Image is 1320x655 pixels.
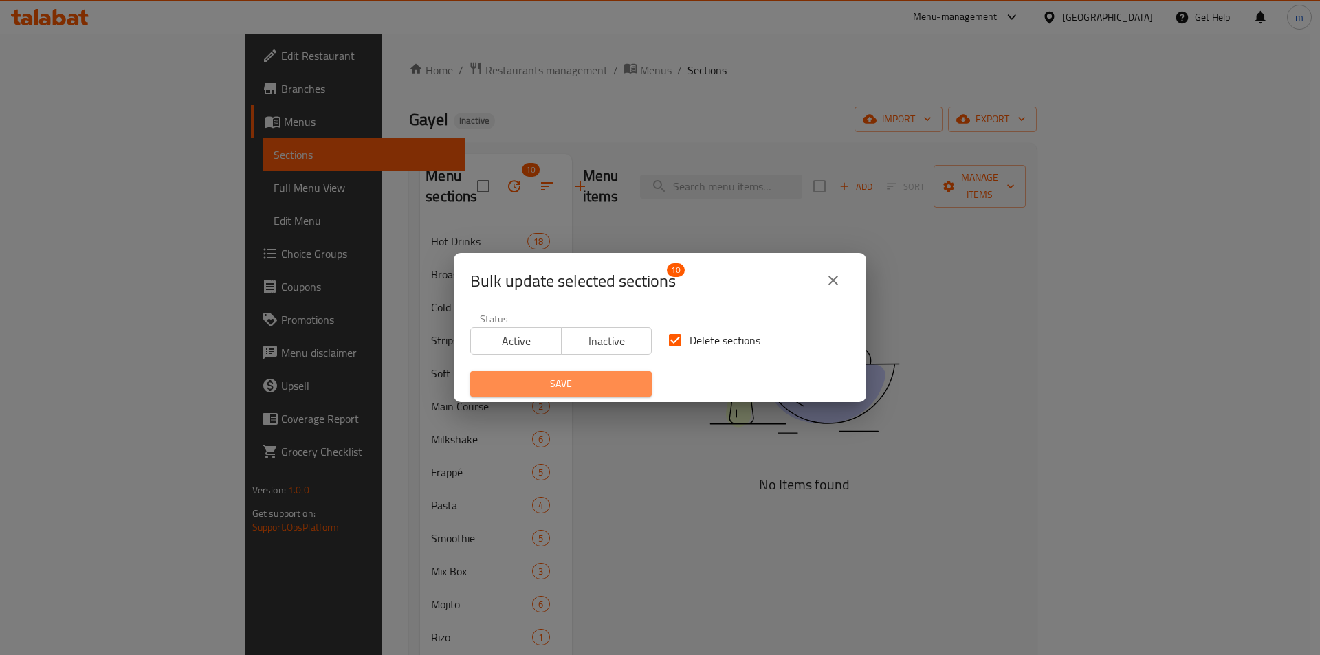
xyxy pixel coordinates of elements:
button: Active [470,327,562,355]
button: Inactive [561,327,652,355]
button: close [817,264,850,297]
span: 10 [667,263,685,277]
span: Inactive [567,331,647,351]
span: Save [481,375,641,392]
span: Selected section count [470,270,676,292]
button: Save [470,371,652,397]
span: Delete sections [690,332,760,348]
span: Active [476,331,556,351]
